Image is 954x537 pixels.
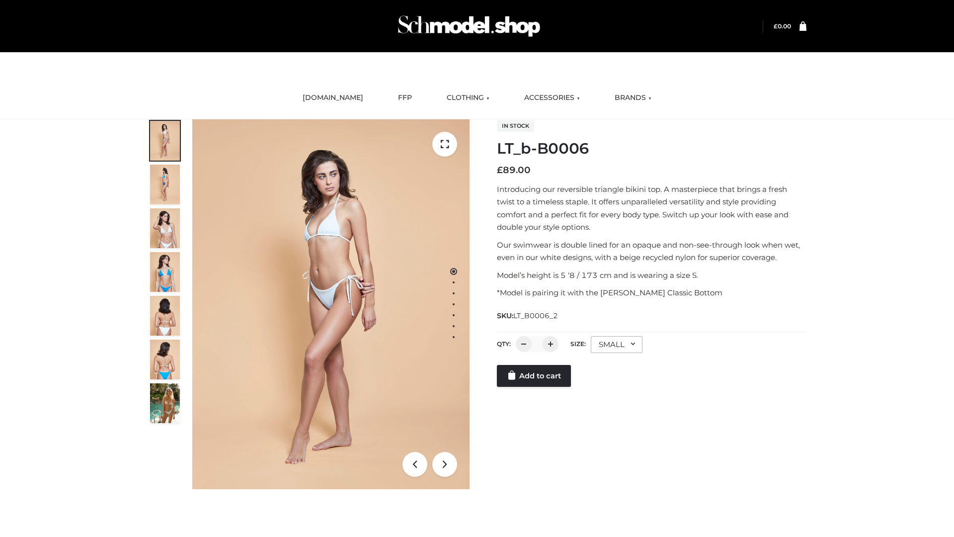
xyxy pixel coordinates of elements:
[517,87,587,109] a: ACCESSORIES
[150,121,180,161] img: ArielClassicBikiniTop_CloudNine_AzureSky_OW114ECO_1-scaled.jpg
[570,340,586,348] label: Size:
[774,22,791,30] a: £0.00
[497,239,806,264] p: Our swimwear is double lined for an opaque and non-see-through look when wet, even in our white d...
[774,22,791,30] bdi: 0.00
[150,252,180,292] img: ArielClassicBikiniTop_CloudNine_AzureSky_OW114ECO_4-scaled.jpg
[150,340,180,379] img: ArielClassicBikiniTop_CloudNine_AzureSky_OW114ECO_8-scaled.jpg
[150,296,180,336] img: ArielClassicBikiniTop_CloudNine_AzureSky_OW114ECO_7-scaled.jpg
[439,87,497,109] a: CLOTHING
[192,119,470,489] img: LT_b-B0006
[607,87,659,109] a: BRANDS
[295,87,371,109] a: [DOMAIN_NAME]
[497,120,534,132] span: In stock
[391,87,419,109] a: FFP
[513,311,558,320] span: LT_B0006_2
[774,22,778,30] span: £
[497,340,511,348] label: QTY:
[497,365,571,387] a: Add to cart
[591,336,642,353] div: SMALL
[150,165,180,204] img: ArielClassicBikiniTop_CloudNine_AzureSky_OW114ECO_2-scaled.jpg
[497,165,531,176] bdi: 89.00
[497,286,806,299] p: *Model is pairing it with the [PERSON_NAME] Classic Bottom
[150,383,180,423] img: Arieltop_CloudNine_AzureSky2.jpg
[395,6,544,46] img: Schmodel Admin 964
[497,183,806,234] p: Introducing our reversible triangle bikini top. A masterpiece that brings a fresh twist to a time...
[497,269,806,282] p: Model’s height is 5 ‘8 / 173 cm and is wearing a size S.
[150,208,180,248] img: ArielClassicBikiniTop_CloudNine_AzureSky_OW114ECO_3-scaled.jpg
[497,165,503,176] span: £
[497,310,559,322] span: SKU:
[497,140,806,158] h1: LT_b-B0006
